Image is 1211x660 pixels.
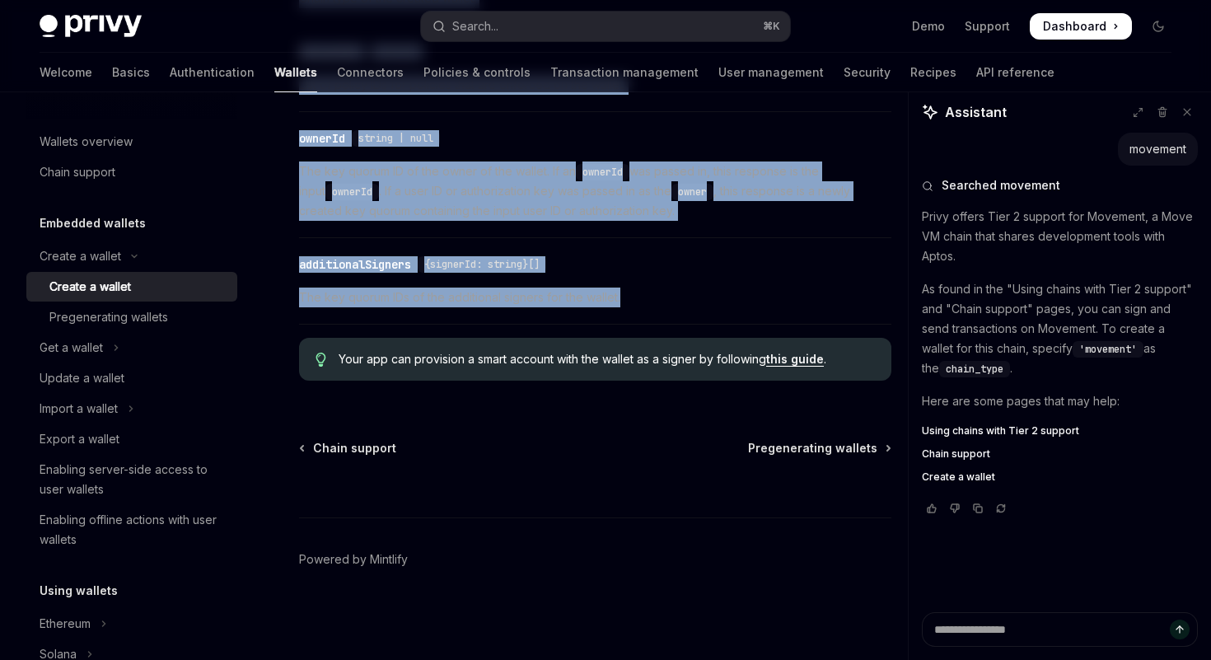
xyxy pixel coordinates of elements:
button: Vote that response was not good [945,500,965,517]
div: Create a wallet [40,246,121,266]
a: Create a wallet [26,272,237,302]
a: Wallets overview [26,127,237,157]
span: Searched movement [942,177,1060,194]
svg: Tip [316,353,327,367]
a: Transaction management [550,53,699,92]
div: Enabling offline actions with user wallets [40,510,227,550]
a: User management [718,53,824,92]
div: Chain support [40,162,115,182]
a: Chain support [301,440,396,456]
code: ownerId [576,164,629,180]
a: Powered by Mintlify [299,551,408,568]
span: The key quorum ID of the owner of the wallet. If an was passed in, this response is the input . I... [299,161,891,221]
div: Search... [452,16,498,36]
div: Wallets overview [40,132,133,152]
button: Copy chat response [968,500,988,517]
a: Pregenerating wallets [748,440,890,456]
a: Enabling server-side access to user wallets [26,455,237,504]
button: Searched movement [922,177,1198,194]
h5: Embedded wallets [40,213,146,233]
a: Basics [112,53,150,92]
p: Here are some pages that may help: [922,391,1198,411]
span: Pregenerating wallets [748,440,877,456]
span: 'movement' [1079,343,1137,356]
div: Enabling server-side access to user wallets [40,460,227,499]
a: Enabling offline actions with user wallets [26,505,237,555]
span: Chain support [922,447,990,461]
a: Update a wallet [26,363,237,393]
button: Toggle Ethereum section [26,609,237,639]
span: Dashboard [1043,18,1106,35]
a: Chain support [26,157,237,187]
a: Create a wallet [922,470,1198,484]
a: Dashboard [1030,13,1132,40]
span: Assistant [945,102,1007,122]
p: As found in the "Using chains with Tier 2 support" and "Chain support" pages, you can sign and se... [922,279,1198,378]
a: Using chains with Tier 2 support [922,424,1198,438]
span: {signerId: string}[] [424,258,540,271]
div: additionalSigners [299,256,411,273]
div: Get a wallet [40,338,103,358]
div: Create a wallet [49,277,131,297]
textarea: Ask a question... [922,612,1198,647]
a: Export a wallet [26,424,237,454]
span: Chain support [313,440,396,456]
code: owner [671,184,713,200]
button: Reload last chat [991,500,1011,517]
div: Ethereum [40,614,91,634]
button: Open search [421,12,789,41]
a: Pregenerating wallets [26,302,237,332]
span: string | null [358,132,433,145]
div: Export a wallet [40,429,119,449]
a: Support [965,18,1010,35]
span: chain_type [946,363,1003,376]
button: Toggle Import a wallet section [26,394,237,424]
button: Vote that response was good [922,500,942,517]
button: Toggle dark mode [1145,13,1171,40]
a: this guide [766,352,824,367]
div: ownerId [299,130,345,147]
p: Privy offers Tier 2 support for Movement, a Move VM chain that shares development tools with Aptos. [922,207,1198,266]
div: Update a wallet [40,368,124,388]
span: Using chains with Tier 2 support [922,424,1079,438]
div: Import a wallet [40,399,118,419]
span: ⌘ K [763,20,780,33]
a: Recipes [910,53,956,92]
a: Authentication [170,53,255,92]
button: Toggle Create a wallet section [26,241,237,271]
span: Your app can provision a smart account with the wallet as a signer by following . [339,351,875,367]
img: dark logo [40,15,142,38]
a: Policies & controls [423,53,531,92]
a: Wallets [274,53,317,92]
span: Create a wallet [922,470,995,484]
span: The key quorum IDs of the additional signers for the wallet. [299,288,891,307]
a: Welcome [40,53,92,92]
h5: Using wallets [40,581,118,601]
a: Security [844,53,891,92]
code: ownerId [325,184,379,200]
a: API reference [976,53,1054,92]
div: movement [1129,141,1186,157]
button: Send message [1170,620,1190,639]
a: Chain support [922,447,1198,461]
a: Demo [912,18,945,35]
a: Connectors [337,53,404,92]
button: Toggle Get a wallet section [26,333,237,363]
div: Pregenerating wallets [49,307,168,327]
